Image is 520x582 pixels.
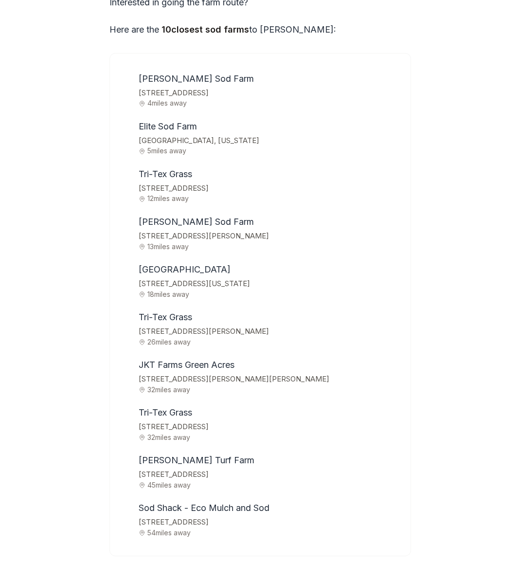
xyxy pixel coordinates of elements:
span: [STREET_ADDRESS][PERSON_NAME] [139,230,398,243]
span: [STREET_ADDRESS] [139,516,398,529]
span: 26 miles away [139,338,398,346]
span: 54 miles away [139,529,398,536]
span: 4 miles away [139,99,398,107]
span: 13 miles away [139,243,398,250]
span: JKT Farms Green Acres [139,360,234,370]
span: [STREET_ADDRESS] [139,182,398,195]
span: Tri-Tex Grass [139,312,192,322]
span: 12 miles away [139,195,398,202]
span: [STREET_ADDRESS][US_STATE] [139,277,398,291]
span: [PERSON_NAME] Sod Farm [139,73,254,84]
span: [STREET_ADDRESS][PERSON_NAME] [139,325,398,338]
span: Sod Shack - Eco Mulch and Sod [139,503,269,513]
span: [PERSON_NAME] Sod Farm [139,217,254,227]
span: Tri-Tex Grass [139,169,192,179]
span: [PERSON_NAME] Turf Farm [139,455,254,465]
span: 32 miles away [139,386,398,393]
span: [STREET_ADDRESS] [139,420,398,434]
span: [STREET_ADDRESS][PERSON_NAME][PERSON_NAME] [139,373,398,386]
span: 18 miles away [139,291,398,298]
span: [GEOGRAPHIC_DATA] [139,264,231,274]
span: Elite Sod Farm [139,121,197,131]
span: 45 miles away [139,481,398,489]
span: [STREET_ADDRESS] [139,468,398,481]
span: Tri-Tex Grass [139,407,192,418]
span: 5 miles away [139,147,398,154]
span: 32 miles away [139,434,398,441]
span: [STREET_ADDRESS] [139,87,398,100]
strong: 10 closest sod farms [161,24,249,35]
span: [GEOGRAPHIC_DATA], [US_STATE] [139,134,398,147]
